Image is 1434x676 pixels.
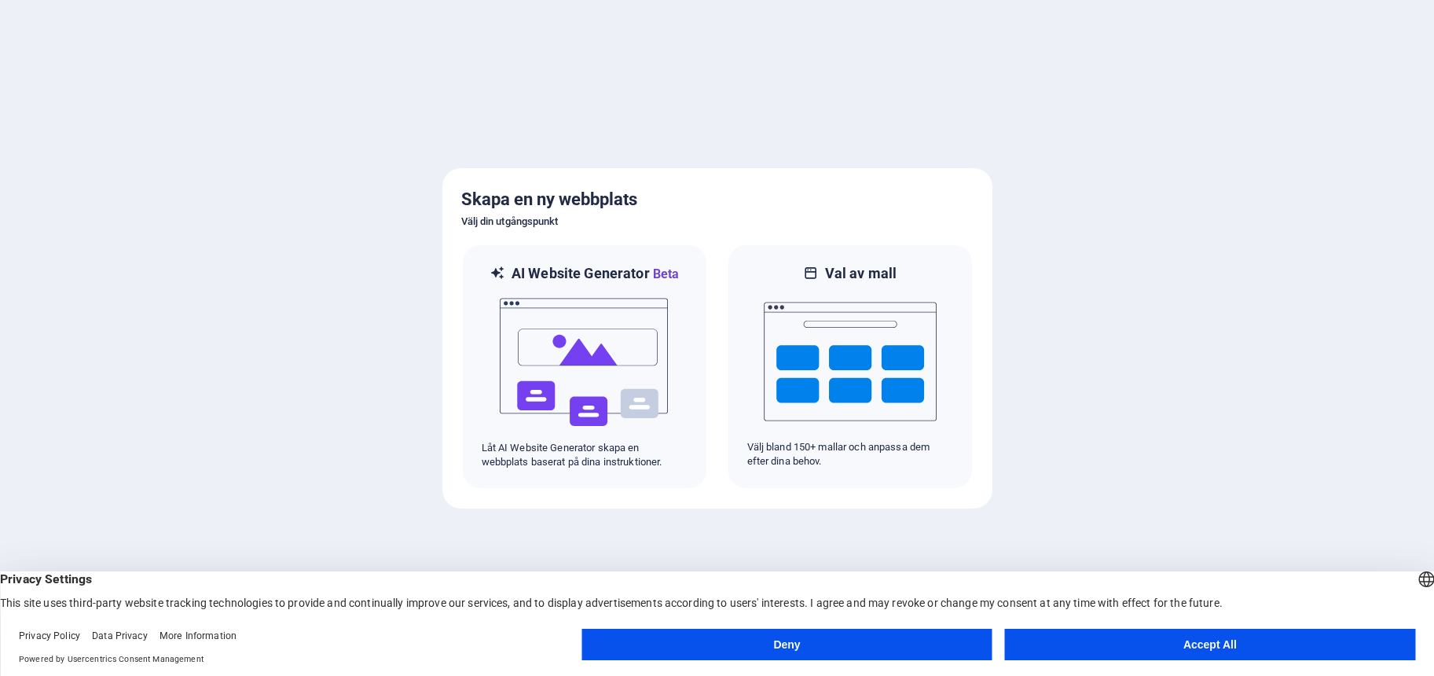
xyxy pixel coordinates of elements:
[727,244,974,490] div: Val av mallVälj bland 150+ mallar och anpassa dem efter dina behov.
[461,187,974,212] h5: Skapa en ny webbplats
[461,244,708,490] div: AI Website GeneratorBetaaiLåt AI Website Generator skapa en webbplats baserat på dina instruktioner.
[482,441,688,469] p: Låt AI Website Generator skapa en webbplats baserat på dina instruktioner.
[512,264,679,284] h6: AI Website Generator
[825,264,897,283] h6: Val av mall
[747,440,953,468] p: Välj bland 150+ mallar och anpassa dem efter dina behov.
[650,266,680,281] span: Beta
[461,212,974,231] h6: Välj din utgångspunkt
[498,284,671,441] img: ai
